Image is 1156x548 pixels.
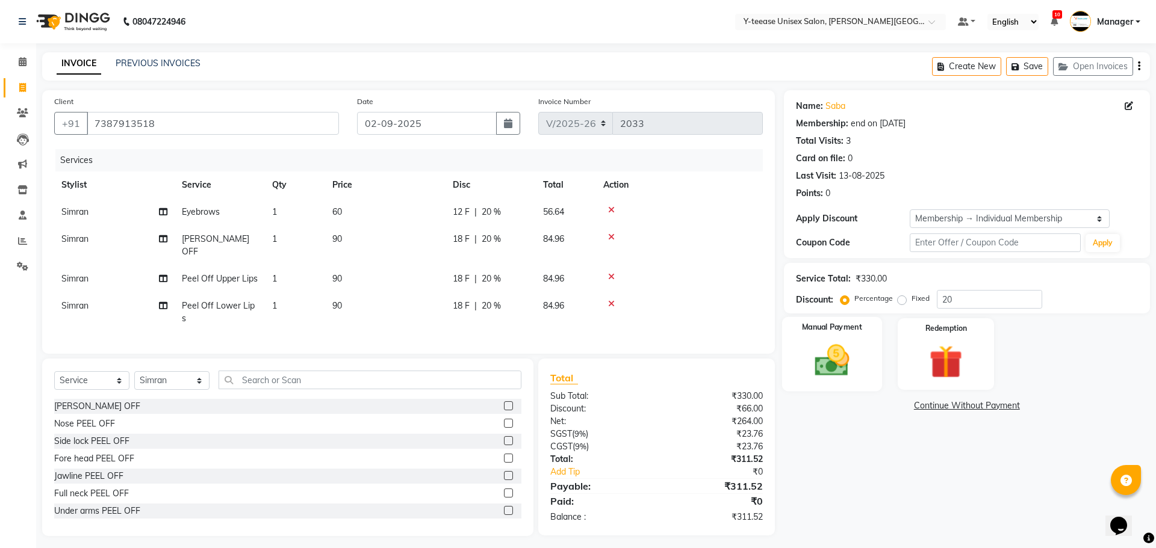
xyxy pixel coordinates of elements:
[541,415,656,428] div: Net:
[541,440,656,453] div: ( )
[332,273,342,284] span: 90
[182,206,220,217] span: Eyebrows
[910,233,1081,252] input: Enter Offer / Coupon Code
[851,117,906,130] div: end on [DATE]
[656,428,771,440] div: ₹23.76
[1105,500,1144,536] iframe: chat widget
[175,171,265,199] th: Service
[804,340,860,380] img: _cash.svg
[61,273,89,284] span: Simran
[325,171,446,199] th: Price
[55,149,772,171] div: Services
[54,96,73,107] label: Client
[272,300,277,311] span: 1
[538,96,591,107] label: Invoice Number
[54,400,140,413] div: [PERSON_NAME] OFF
[219,371,521,389] input: Search or Scan
[656,415,771,428] div: ₹264.00
[919,341,973,383] img: _gift.svg
[482,206,501,218] span: 20 %
[541,453,656,466] div: Total:
[1070,11,1091,32] img: Manager
[825,100,845,112] a: Saba
[796,135,844,147] div: Total Visits:
[1052,10,1062,19] span: 10
[474,272,477,285] span: |
[796,117,848,130] div: Membership:
[182,273,258,284] span: Peel Off Upper Lips
[272,273,277,284] span: 1
[656,511,771,523] div: ₹311.52
[61,300,89,311] span: Simran
[541,466,676,478] a: Add Tip
[543,206,564,217] span: 56.64
[182,300,255,324] span: Peel Off Lower Lips
[796,272,851,285] div: Service Total:
[550,372,578,384] span: Total
[796,294,833,306] div: Discount:
[541,428,656,440] div: ( )
[474,233,477,245] span: |
[265,171,325,199] th: Qty
[541,511,656,523] div: Balance :
[54,470,123,482] div: Jawline PEEL OFF
[182,233,249,257] span: [PERSON_NAME] OFF
[1097,16,1133,28] span: Manager
[932,57,1001,76] button: Create New
[453,206,470,218] span: 12 F
[31,5,113,38] img: logo
[796,236,910,249] div: Coupon Code
[446,171,536,199] th: Disc
[272,233,277,244] span: 1
[132,5,185,38] b: 08047224946
[453,272,470,285] span: 18 F
[796,170,836,182] div: Last Visit:
[332,233,342,244] span: 90
[656,440,771,453] div: ₹23.76
[676,466,771,478] div: ₹0
[786,399,1148,412] a: Continue Without Payment
[54,435,129,448] div: Side lock PEEL OFF
[656,494,771,508] div: ₹0
[925,323,967,334] label: Redemption
[482,300,501,312] span: 20 %
[87,112,339,135] input: Search by Name/Mobile/Email/Code
[575,442,586,451] span: 9%
[846,135,851,147] div: 3
[54,487,129,500] div: Full neck PEEL OFF
[482,233,501,245] span: 20 %
[802,322,862,333] label: Manual Payment
[1051,16,1058,27] a: 10
[550,441,573,452] span: CGST
[474,300,477,312] span: |
[272,206,277,217] span: 1
[54,417,115,430] div: Nose PEEL OFF
[543,273,564,284] span: 84.96
[854,293,893,304] label: Percentage
[543,233,564,244] span: 84.96
[57,53,101,75] a: INVOICE
[54,112,88,135] button: +91
[116,58,200,69] a: PREVIOUS INVOICES
[332,206,342,217] span: 60
[839,170,884,182] div: 13-08-2025
[543,300,564,311] span: 84.96
[536,171,596,199] th: Total
[912,293,930,304] label: Fixed
[453,300,470,312] span: 18 F
[541,494,656,508] div: Paid:
[856,272,887,285] div: ₹330.00
[1086,234,1120,252] button: Apply
[54,505,140,517] div: Under arms PEEL OFF
[54,171,175,199] th: Stylist
[332,300,342,311] span: 90
[541,402,656,415] div: Discount:
[848,152,853,165] div: 0
[656,453,771,466] div: ₹311.52
[541,390,656,402] div: Sub Total:
[1006,57,1048,76] button: Save
[482,272,501,285] span: 20 %
[574,429,586,439] span: 9%
[796,212,910,225] div: Apply Discount
[357,96,373,107] label: Date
